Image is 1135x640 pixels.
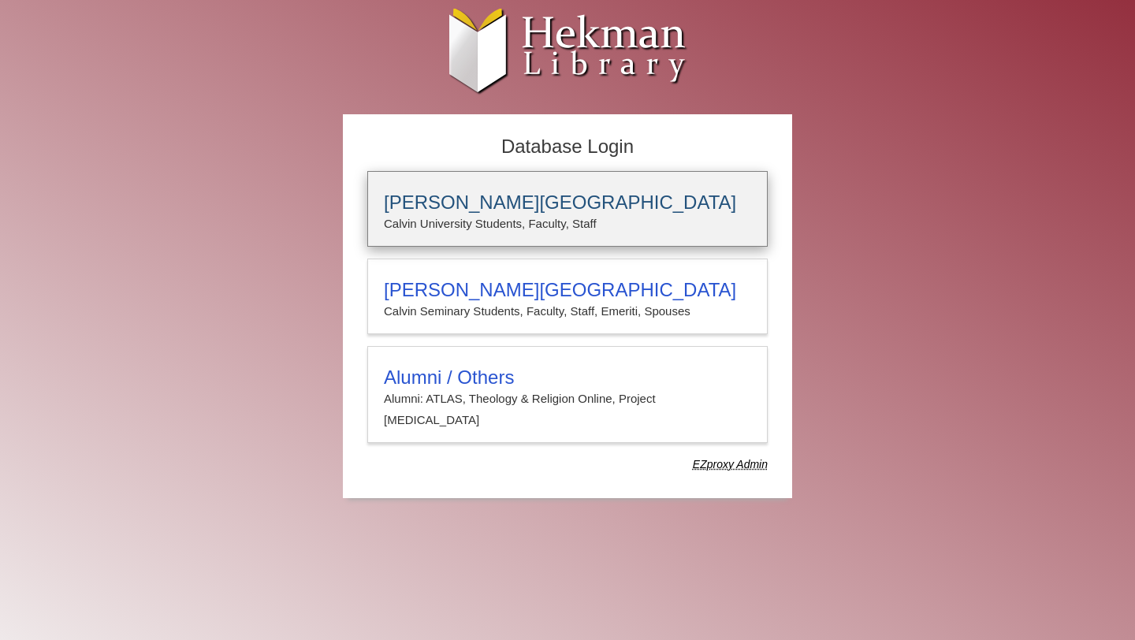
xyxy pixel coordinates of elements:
p: Alumni: ATLAS, Theology & Religion Online, Project [MEDICAL_DATA] [384,389,751,430]
summary: Alumni / OthersAlumni: ATLAS, Theology & Religion Online, Project [MEDICAL_DATA] [384,367,751,430]
h2: Database Login [359,131,776,163]
h3: [PERSON_NAME][GEOGRAPHIC_DATA] [384,192,751,214]
h3: [PERSON_NAME][GEOGRAPHIC_DATA] [384,279,751,301]
p: Calvin University Students, Faculty, Staff [384,214,751,234]
p: Calvin Seminary Students, Faculty, Staff, Emeriti, Spouses [384,301,751,322]
a: [PERSON_NAME][GEOGRAPHIC_DATA]Calvin Seminary Students, Faculty, Staff, Emeriti, Spouses [367,259,768,334]
dfn: Use Alumni login [693,458,768,471]
h3: Alumni / Others [384,367,751,389]
a: [PERSON_NAME][GEOGRAPHIC_DATA]Calvin University Students, Faculty, Staff [367,171,768,247]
